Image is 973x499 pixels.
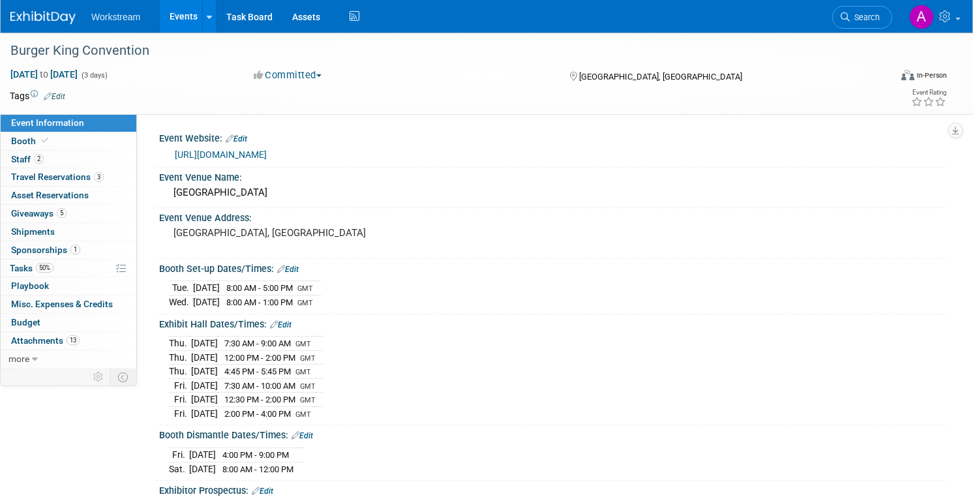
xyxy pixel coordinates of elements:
td: [DATE] [189,462,216,476]
span: GMT [297,299,313,307]
span: 12:00 PM - 2:00 PM [224,353,295,363]
td: Sat. [169,462,189,476]
span: [GEOGRAPHIC_DATA], [GEOGRAPHIC_DATA] [579,72,742,82]
td: Fri. [169,393,191,407]
span: Asset Reservations [11,190,89,200]
span: Attachments [11,335,80,346]
a: more [1,350,136,368]
span: Misc. Expenses & Credits [11,299,113,309]
td: [DATE] [191,406,218,420]
span: 4:00 PM - 9:00 PM [222,450,289,460]
span: 1 [70,245,80,254]
div: [GEOGRAPHIC_DATA] [169,183,937,203]
div: Exhibitor Prospectus: [159,481,947,498]
a: Edit [252,487,273,496]
span: Shipments [11,226,55,237]
a: Booth [1,132,136,150]
a: Event Information [1,114,136,132]
div: In-Person [916,70,947,80]
div: Event Rating [911,89,946,96]
button: Committed [249,68,327,82]
td: Personalize Event Tab Strip [87,369,110,386]
span: 50% [36,263,53,273]
div: Event Website: [159,129,947,145]
a: Giveaways5 [1,205,136,222]
td: [DATE] [191,365,218,379]
span: GMT [300,354,316,363]
span: 8:00 AM - 5:00 PM [226,283,293,293]
td: Fri. [169,448,189,462]
td: Thu. [169,365,191,379]
i: Booth reservation complete [42,137,48,144]
a: Edit [292,431,313,440]
img: Format-Inperson.png [901,70,914,80]
div: Burger King Convention [6,39,867,63]
span: Event Information [11,117,84,128]
a: [URL][DOMAIN_NAME] [175,149,267,160]
span: more [8,354,29,364]
span: Search [850,12,880,22]
span: 2:00 PM - 4:00 PM [224,409,291,419]
td: Tags [10,89,65,102]
a: Shipments [1,223,136,241]
td: [DATE] [191,350,218,365]
td: [DATE] [193,281,220,295]
a: Misc. Expenses & Credits [1,295,136,313]
img: ExhibitDay [10,11,76,24]
span: GMT [295,368,311,376]
td: Tue. [169,281,193,295]
span: Sponsorships [11,245,80,255]
span: Travel Reservations [11,172,104,182]
pre: [GEOGRAPHIC_DATA], [GEOGRAPHIC_DATA] [173,227,473,239]
a: Edit [277,265,299,274]
div: Booth Set-up Dates/Times: [159,259,947,276]
span: 3 [94,172,104,182]
img: Amelia Hapgood [909,5,934,29]
td: [DATE] [191,378,218,393]
a: Edit [270,320,292,329]
span: GMT [295,410,311,419]
span: Booth [11,136,51,146]
a: Sponsorships1 [1,241,136,259]
span: 4:45 PM - 5:45 PM [224,367,291,376]
td: Fri. [169,406,191,420]
span: Staff [11,154,44,164]
span: GMT [295,340,311,348]
td: [DATE] [191,393,218,407]
a: Edit [226,134,247,144]
span: [DATE] [DATE] [10,68,78,80]
td: [DATE] [193,295,220,309]
span: GMT [300,396,316,404]
span: Workstream [91,12,140,22]
span: 8:00 AM - 12:00 PM [222,464,293,474]
span: 7:30 AM - 10:00 AM [224,381,295,391]
div: Event Venue Address: [159,208,947,224]
td: Thu. [169,350,191,365]
span: 2 [34,154,44,164]
span: Budget [11,317,40,327]
td: [DATE] [189,448,216,462]
span: 7:30 AM - 9:00 AM [224,339,291,348]
a: Staff2 [1,151,136,168]
td: [DATE] [191,337,218,351]
td: Toggle Event Tabs [110,369,137,386]
td: Wed. [169,295,193,309]
div: Booth Dismantle Dates/Times: [159,425,947,442]
a: Budget [1,314,136,331]
a: Playbook [1,277,136,295]
span: Tasks [10,263,53,273]
span: Giveaways [11,208,67,219]
a: Asset Reservations [1,187,136,204]
td: Thu. [169,337,191,351]
span: 8:00 AM - 1:00 PM [226,297,293,307]
span: 12:30 PM - 2:00 PM [224,395,295,404]
span: 13 [67,335,80,345]
span: to [38,69,50,80]
span: GMT [297,284,313,293]
td: Fri. [169,378,191,393]
span: (3 days) [80,71,108,80]
div: Exhibit Hall Dates/Times: [159,314,947,331]
a: Edit [44,92,65,101]
div: Event Format [807,68,948,87]
div: Event Venue Name: [159,168,947,184]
